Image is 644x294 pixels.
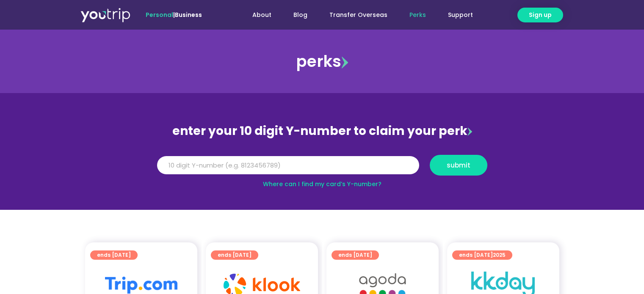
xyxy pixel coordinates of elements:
[338,250,372,260] span: ends [DATE]
[146,11,202,19] span: |
[211,250,258,260] a: ends [DATE]
[332,250,379,260] a: ends [DATE]
[452,250,512,260] a: ends [DATE]2025
[282,7,318,23] a: Blog
[146,11,173,19] span: Personal
[493,251,506,258] span: 2025
[175,11,202,19] a: Business
[263,180,381,188] a: Where can I find my card’s Y-number?
[153,120,492,142] div: enter your 10 digit Y-number to claim your perk
[459,250,506,260] span: ends [DATE]
[157,156,419,175] input: 10 digit Y-number (e.g. 8123456789)
[437,7,484,23] a: Support
[90,250,138,260] a: ends [DATE]
[225,7,484,23] nav: Menu
[318,7,398,23] a: Transfer Overseas
[241,7,282,23] a: About
[529,11,552,19] span: Sign up
[447,162,470,168] span: submit
[398,7,437,23] a: Perks
[517,8,563,22] a: Sign up
[97,250,131,260] span: ends [DATE]
[157,155,487,182] form: Y Number
[430,155,487,176] button: submit
[218,250,252,260] span: ends [DATE]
